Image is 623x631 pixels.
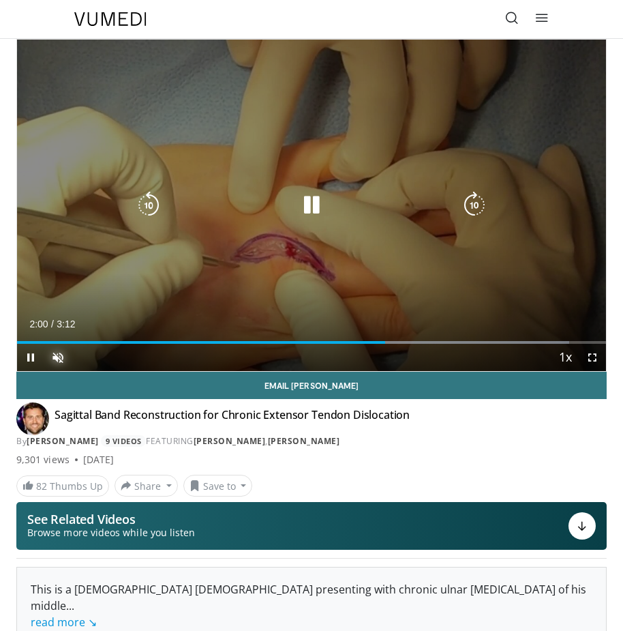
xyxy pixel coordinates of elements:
[29,319,48,329] span: 2:00
[101,435,146,447] a: 9 Videos
[579,344,606,371] button: Fullscreen
[83,453,114,467] div: [DATE]
[17,40,606,371] video-js: Video Player
[31,615,97,630] a: read more ↘
[17,341,606,344] div: Progress Bar
[268,435,340,447] a: [PERSON_NAME]
[16,372,607,399] a: Email [PERSON_NAME]
[27,526,195,540] span: Browse more videos while you listen
[17,344,44,371] button: Pause
[57,319,75,329] span: 3:12
[16,475,109,497] a: 82 Thumbs Up
[115,475,178,497] button: Share
[36,480,47,493] span: 82
[55,408,410,430] h4: Sagittal Band Reconstruction for Chronic Extensor Tendon Dislocation
[551,344,579,371] button: Playback Rate
[74,12,147,26] img: VuMedi Logo
[44,344,72,371] button: Unmute
[194,435,266,447] a: [PERSON_NAME]
[31,581,592,630] div: This is a [DEMOGRAPHIC_DATA] [DEMOGRAPHIC_DATA] presenting with chronic ulnar [MEDICAL_DATA] of h...
[27,435,99,447] a: [PERSON_NAME]
[16,502,607,550] button: See Related Videos Browse more videos while you listen
[16,435,607,447] div: By FEATURING ,
[51,319,54,329] span: /
[16,402,49,435] img: Avatar
[27,512,195,526] p: See Related Videos
[16,453,70,467] span: 9,301 views
[183,475,253,497] button: Save to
